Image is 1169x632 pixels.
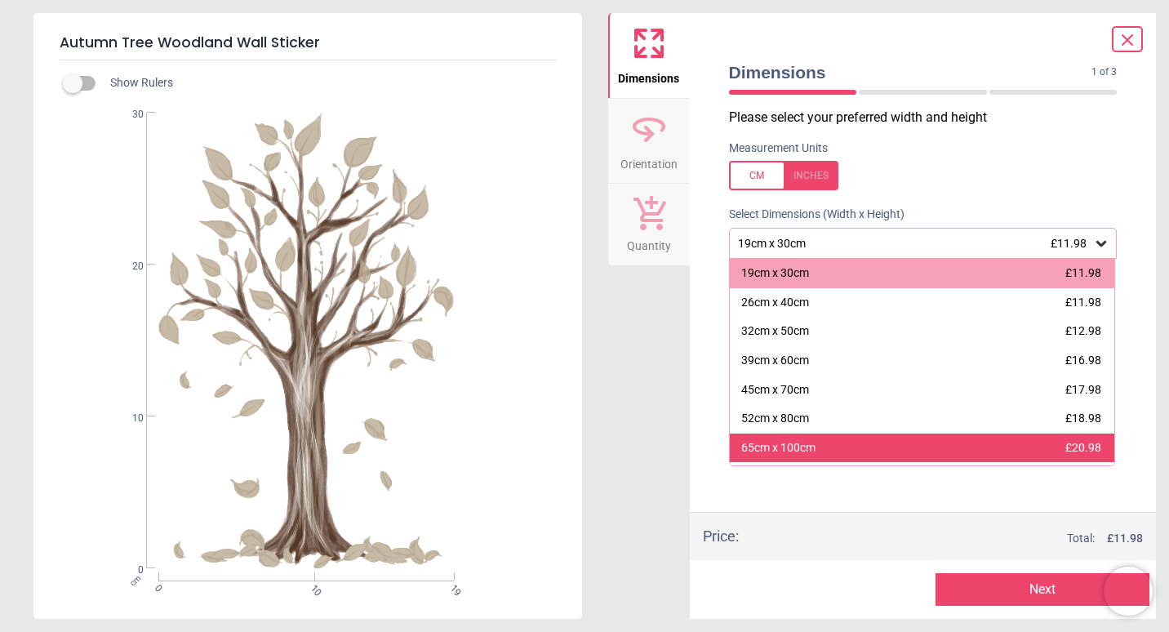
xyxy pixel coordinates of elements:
span: 10 [113,412,144,425]
span: 20 [113,260,144,274]
iframe: Brevo live chat [1104,567,1153,616]
span: 1 of 3 [1091,65,1117,79]
span: 10 [307,582,318,593]
div: 19cm x 30cm [741,265,809,282]
span: 0 [113,563,144,577]
span: Orientation [620,149,678,173]
label: Select Dimensions (Width x Height) [716,207,905,223]
span: 30 [113,108,144,122]
span: £18.98 [1065,412,1101,425]
div: 19cm x 30cm [736,237,1094,251]
span: £17.98 [1065,383,1101,396]
div: Price : [703,526,739,546]
span: £20.98 [1065,441,1101,454]
div: 32cm x 50cm [741,323,809,340]
div: 65cm x 100cm [741,440,816,456]
span: Dimensions [729,60,1092,84]
span: 11.98 [1113,532,1143,545]
div: 45cm x 70cm [741,382,809,398]
button: Dimensions [608,13,690,98]
span: £16.98 [1065,354,1101,367]
span: Dimensions [618,63,679,87]
button: Quantity [608,184,690,265]
div: Show Rulers [73,73,582,93]
button: Orientation [608,99,690,184]
label: Measurement Units [729,140,828,157]
p: Please select your preferred width and height [729,109,1131,127]
div: 26cm x 40cm [741,295,809,311]
div: 52cm x 80cm [741,411,809,427]
span: Quantity [627,230,671,255]
span: 19 [447,582,457,593]
span: £12.98 [1065,324,1101,337]
span: £11.98 [1065,266,1101,279]
span: £11.98 [1065,296,1101,309]
span: £11.98 [1051,237,1087,250]
span: 0 [151,582,162,593]
div: 39cm x 60cm [741,353,809,369]
div: Total: [763,531,1144,547]
button: Next [936,573,1149,606]
span: £ [1107,531,1143,547]
h5: Autumn Tree Woodland Wall Sticker [60,26,556,60]
span: cm [128,573,143,588]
